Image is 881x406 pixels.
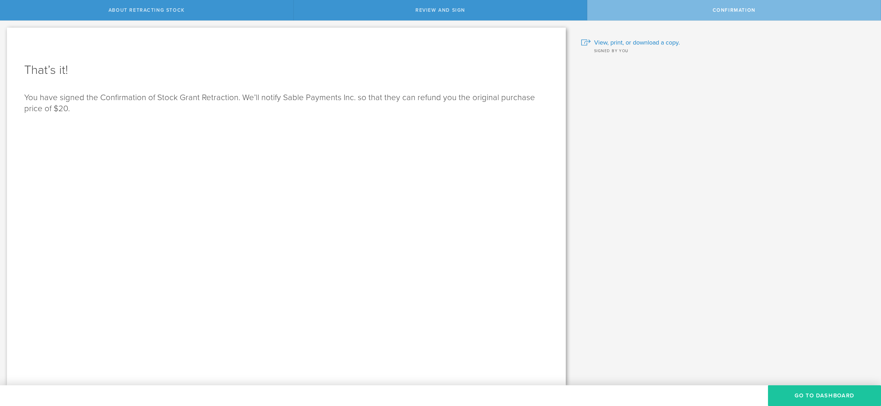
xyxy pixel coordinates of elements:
[768,385,881,406] button: Go to Dashboard
[594,38,680,47] span: View, print, or download a copy.
[581,47,871,54] div: Signed by you
[109,7,185,13] span: About Retracting Stock
[24,92,549,114] p: You have signed the Confirmation of Stock Grant Retraction. We’ll notify Sable Payments Inc. so t...
[24,62,549,78] h1: That’s it!
[415,7,465,13] span: Review and Sign
[846,352,881,385] iframe: Chat Widget
[713,7,756,13] span: Confirmation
